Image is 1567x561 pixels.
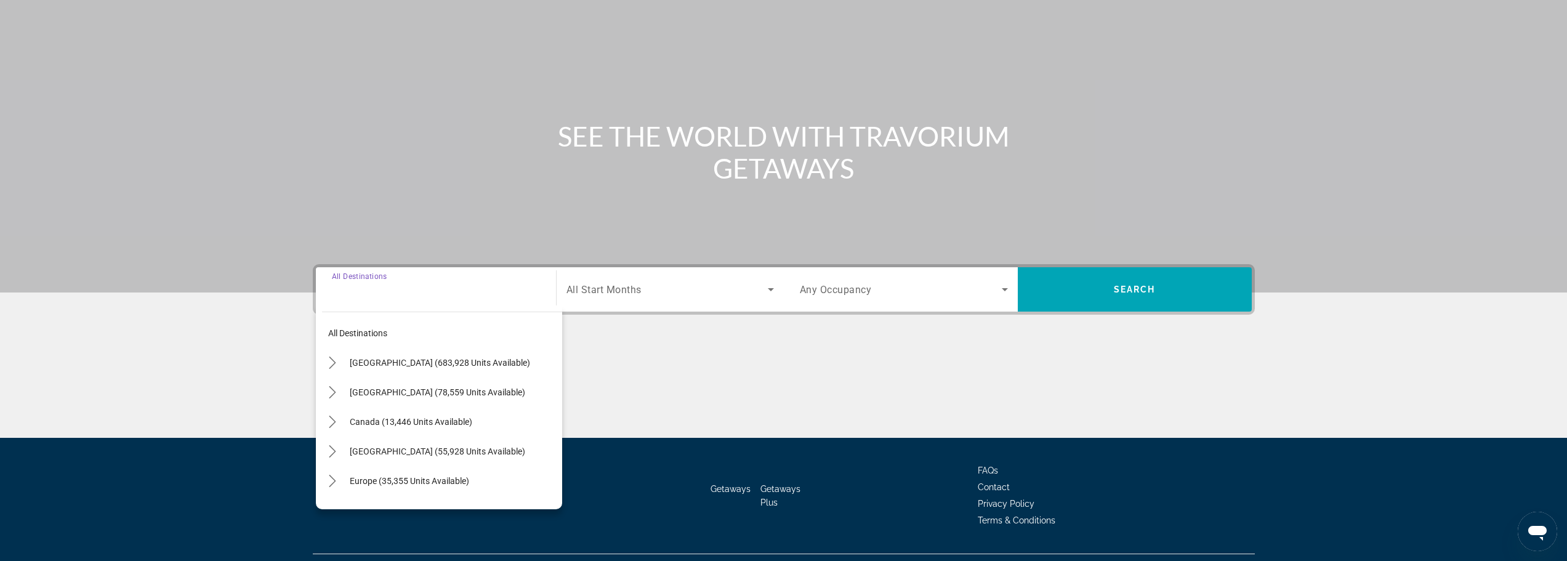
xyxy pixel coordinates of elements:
[1018,267,1252,312] button: Search
[344,381,562,403] button: Select destination: Mexico (78,559 units available)
[344,470,562,492] button: Select destination: Europe (35,355 units available)
[316,267,1252,312] div: Search widget
[1518,512,1557,551] iframe: Button to launch messaging window
[978,466,998,475] a: FAQs
[350,417,472,427] span: Canada (13,446 units available)
[350,446,525,456] span: [GEOGRAPHIC_DATA] (55,928 units available)
[553,120,1015,184] h1: SEE THE WORLD WITH TRAVORIUM GETAWAYS
[760,484,800,507] a: Getaways Plus
[322,500,344,522] button: Toggle Australia (3,126 units available) submenu
[322,382,344,403] button: Toggle Mexico (78,559 units available) submenu
[332,283,540,297] input: Select destination
[350,476,469,486] span: Europe (35,355 units available)
[316,305,562,509] div: Destination options
[800,284,872,296] span: Any Occupancy
[322,322,562,344] button: Select destination: All destinations
[1114,285,1156,294] span: Search
[344,499,562,522] button: Select destination: Australia (3,126 units available)
[328,328,387,338] span: All destinations
[322,411,344,433] button: Toggle Canada (13,446 units available) submenu
[350,358,530,368] span: [GEOGRAPHIC_DATA] (683,928 units available)
[344,440,562,462] button: Select destination: Caribbean & Atlantic Islands (55,928 units available)
[332,272,387,280] span: All Destinations
[978,499,1034,509] a: Privacy Policy
[978,515,1055,525] a: Terms & Conditions
[350,387,525,397] span: [GEOGRAPHIC_DATA] (78,559 units available)
[566,284,642,296] span: All Start Months
[322,470,344,492] button: Toggle Europe (35,355 units available) submenu
[322,441,344,462] button: Toggle Caribbean & Atlantic Islands (55,928 units available) submenu
[978,482,1010,492] a: Contact
[344,411,562,433] button: Select destination: Canada (13,446 units available)
[322,352,344,374] button: Toggle United States (683,928 units available) submenu
[711,484,751,494] a: Getaways
[344,352,562,374] button: Select destination: United States (683,928 units available)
